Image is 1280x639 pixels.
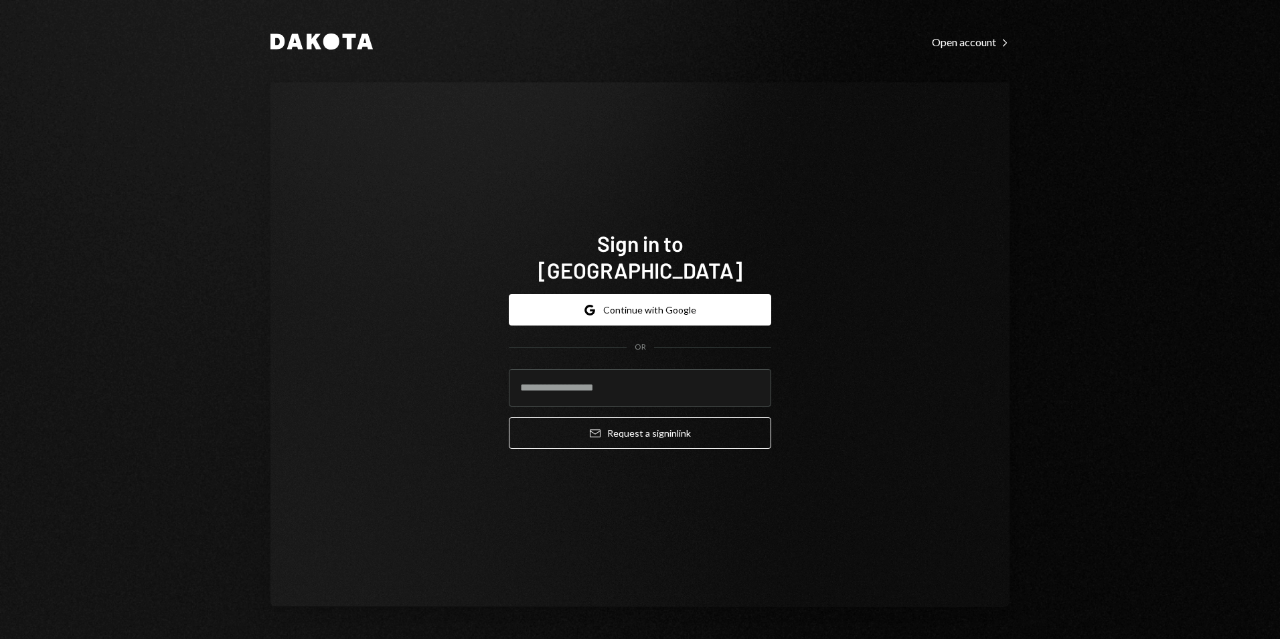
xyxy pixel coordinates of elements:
[635,342,646,353] div: OR
[509,417,771,449] button: Request a signinlink
[932,35,1010,49] div: Open account
[932,34,1010,49] a: Open account
[509,230,771,283] h1: Sign in to [GEOGRAPHIC_DATA]
[509,294,771,326] button: Continue with Google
